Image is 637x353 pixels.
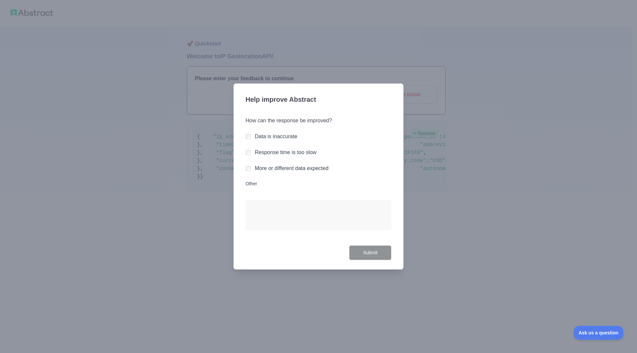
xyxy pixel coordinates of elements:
h3: How can the response be improved? [246,117,391,125]
h3: Help improve Abstract [246,91,391,109]
button: Submit [349,245,391,260]
label: Response time is too slow [255,149,317,155]
label: More or different data expected [255,165,328,171]
label: Other [246,180,391,187]
iframe: Toggle Customer Support [574,326,624,340]
label: Data is inaccurate [255,134,297,139]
